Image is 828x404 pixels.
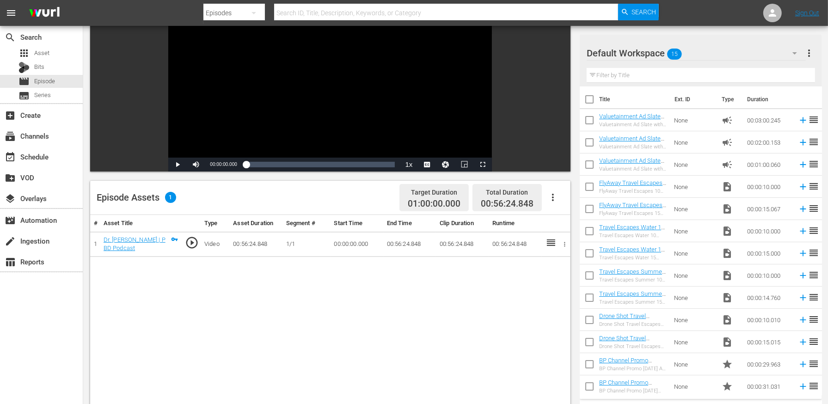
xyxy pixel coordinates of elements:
th: Duration [742,86,797,112]
a: Drone Shot Travel Escapes 10 Seconds [599,312,654,326]
button: Jump To Time [436,158,455,171]
td: 1/1 [282,232,331,257]
button: Play [168,158,187,171]
span: Ad [722,115,733,126]
td: 1 [90,232,100,257]
svg: Add to Episode [798,359,808,369]
span: Video [722,181,733,192]
div: Travel Escapes Summer 10 Seconds [599,277,667,283]
a: Valuetainment Ad Slate with Timer 2 Minute [599,135,664,149]
span: reorder [808,247,819,258]
td: None [670,153,718,176]
div: BP Channel Promo [DATE] A Haunting [599,366,667,372]
td: None [670,198,718,220]
span: 1 [165,192,176,203]
td: 00:00:15.015 [743,331,794,353]
span: reorder [808,114,819,125]
td: None [670,220,718,242]
td: 00:00:14.760 [743,287,794,309]
div: FlyAway Travel Escapes 10 Seconds [599,188,667,194]
span: Search [632,4,656,20]
td: None [670,287,718,309]
span: reorder [808,292,819,303]
th: Asset Title [100,215,182,232]
td: None [670,331,718,353]
td: 00:00:10.000 [743,264,794,287]
svg: Add to Episode [798,226,808,236]
span: Video [722,226,733,237]
td: None [670,242,718,264]
span: Promo [722,381,733,392]
a: Drone Shot Travel Escapes 15 Seconds [599,335,654,349]
svg: Add to Episode [798,115,808,125]
td: 00:00:10.000 [743,220,794,242]
a: Valuetainment Ad Slate with Timer 1 Minute [599,157,664,171]
a: Travel Escapes Summer 10 Seconds [599,268,666,282]
a: BP Channel Promo [DATE] Aliens Uncovered [599,379,663,393]
button: Picture-in-Picture [455,158,473,171]
span: 01:00:00.000 [408,199,460,209]
th: Start Time [331,215,383,232]
span: Create [5,110,16,121]
div: Valuetainment Ad Slate with Timer 1 Minute [599,166,667,172]
span: Overlays [5,193,16,204]
span: Ad [722,137,733,148]
td: None [670,309,718,331]
button: Search [618,4,659,20]
th: Type [716,86,742,112]
th: Runtime [489,215,541,232]
td: 00:56:24.848 [229,232,282,257]
span: 00:56:24.848 [481,198,534,209]
td: 00:02:00.153 [743,131,794,153]
span: Video [722,314,733,325]
span: Ad [722,159,733,170]
span: play_circle_outline [185,236,199,250]
a: Travel Escapes Water 10 Seconds_1 [599,224,665,238]
div: Drone Shot Travel Escapes 10 Seconds [599,321,667,327]
td: 00:00:29.963 [743,353,794,375]
div: Valuetainment Ad Slate with Timer 2 Minute [599,144,667,150]
span: Ingestion [5,236,16,247]
span: Episode [18,76,30,87]
div: Total Duration [481,186,534,199]
span: reorder [808,314,819,325]
span: Asset [34,49,49,58]
span: Episode [34,77,55,86]
td: 00:56:24.848 [489,232,541,257]
span: Video [722,337,733,348]
div: Drone Shot Travel Escapes 15 Seconds [599,343,667,349]
span: Video [722,248,733,259]
span: Schedule [5,152,16,163]
div: Default Workspace [587,40,806,66]
div: Travel Escapes Summer 15 Seconds [599,299,667,305]
button: Captions [418,158,436,171]
svg: Add to Episode [798,293,808,303]
span: Search [5,32,16,43]
a: Travel Escapes Water 15 Seconds [599,246,665,260]
td: 00:00:10.010 [743,309,794,331]
th: Segment # [282,215,331,232]
button: Fullscreen [473,158,492,171]
span: reorder [808,159,819,170]
td: None [670,131,718,153]
span: VOD [5,172,16,184]
td: 00:56:24.848 [436,232,489,257]
button: more_vert [804,42,815,64]
span: 00:00:00.000 [210,162,237,167]
td: 00:00:00.000 [331,232,383,257]
td: None [670,264,718,287]
span: Video [722,203,733,214]
span: Channels [5,131,16,142]
span: reorder [808,336,819,347]
a: BP Channel Promo [DATE] A Haunting [599,357,652,371]
span: Series [34,91,51,100]
span: menu [6,7,17,18]
svg: Add to Episode [798,270,808,281]
td: None [670,375,718,398]
span: Video [722,270,733,281]
div: Travel Escapes Water 15 Seconds [599,255,667,261]
svg: Add to Episode [798,381,808,392]
a: FlyAway Travel Escapes 10 Seconds [599,179,666,193]
div: Progress Bar [246,162,395,167]
td: Video [201,232,229,257]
